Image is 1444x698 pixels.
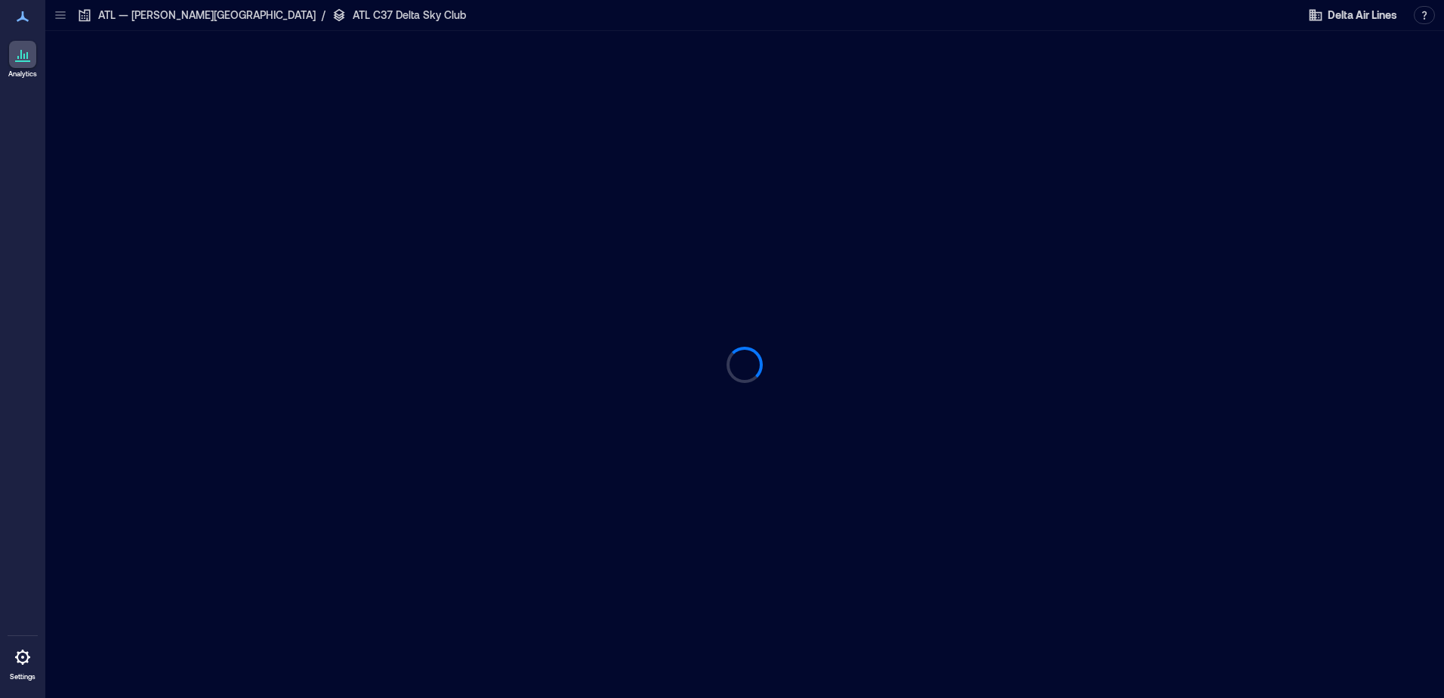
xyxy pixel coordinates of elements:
[8,69,37,79] p: Analytics
[98,8,316,23] p: ATL — [PERSON_NAME][GEOGRAPHIC_DATA]
[353,8,466,23] p: ATL C37 Delta Sky Club
[1304,3,1402,27] button: Delta Air Lines
[4,36,42,83] a: Analytics
[5,639,41,686] a: Settings
[10,672,35,681] p: Settings
[322,8,326,23] p: /
[1328,8,1397,23] span: Delta Air Lines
